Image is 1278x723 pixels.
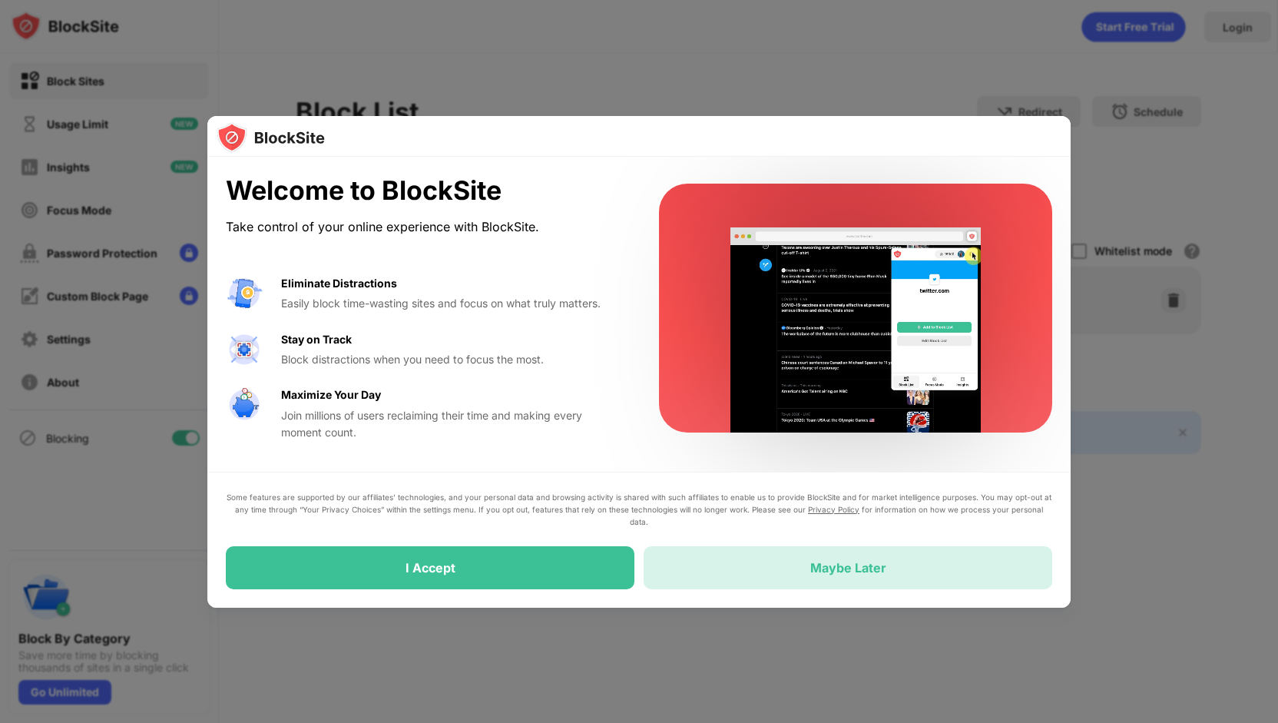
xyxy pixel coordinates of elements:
img: value-avoid-distractions.svg [226,275,263,312]
div: Stay on Track [281,331,352,348]
a: Privacy Policy [808,505,859,514]
div: Easily block time-wasting sites and focus on what truly matters. [281,295,622,312]
div: Eliminate Distractions [281,275,397,292]
div: Welcome to BlockSite [226,175,622,207]
div: Maybe Later [810,560,886,575]
div: Join millions of users reclaiming their time and making every moment count. [281,407,622,442]
img: value-focus.svg [226,331,263,368]
div: Maximize Your Day [281,386,381,403]
img: value-safe-time.svg [226,386,263,423]
div: Block distractions when you need to focus the most. [281,351,622,368]
div: Some features are supported by our affiliates’ technologies, and your personal data and browsing ... [226,491,1052,528]
div: I Accept [406,560,455,575]
div: Take control of your online experience with BlockSite. [226,216,622,238]
img: logo-blocksite.svg [217,122,325,153]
